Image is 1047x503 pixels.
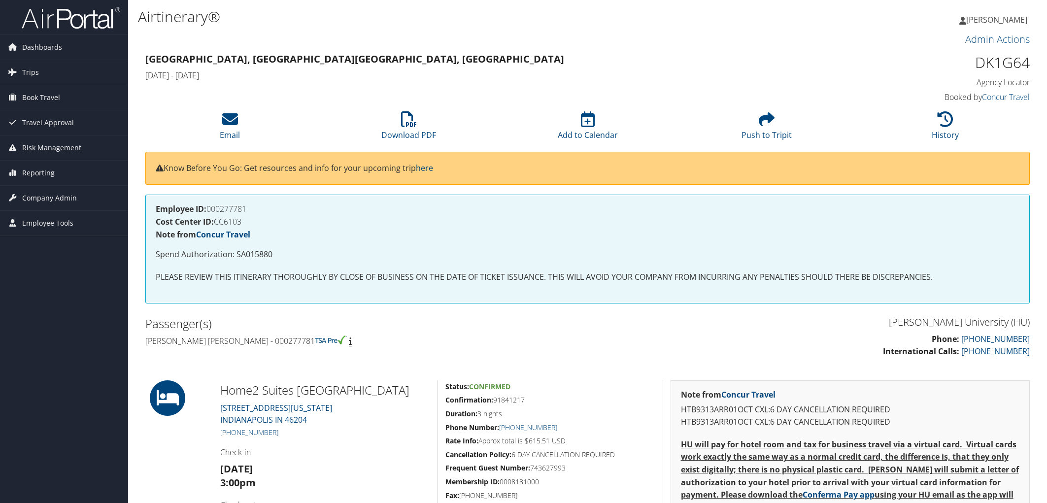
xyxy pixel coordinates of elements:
p: Spend Authorization: SA015880 [156,248,1019,261]
strong: Confirmation: [445,395,493,404]
a: Download PDF [381,117,436,140]
strong: Cancellation Policy: [445,450,511,459]
h5: 743627993 [445,463,655,473]
span: Employee Tools [22,211,73,235]
h5: 6 DAY CANCELLATION REQUIRED [445,450,655,460]
a: [PERSON_NAME] [959,5,1037,34]
h4: CC6103 [156,218,1019,226]
a: Concur Travel [982,92,1030,102]
h5: [PHONE_NUMBER] [445,491,655,501]
img: airportal-logo.png [22,6,120,30]
a: History [932,117,959,140]
p: PLEASE REVIEW THIS ITINERARY THOROUGHLY BY CLOSE OF BUSINESS ON THE DATE OF TICKET ISSUANCE. THIS... [156,271,1019,284]
a: [PHONE_NUMBER] [961,334,1030,344]
span: Trips [22,60,39,85]
h4: 000277781 [156,205,1019,213]
h4: Booked by [820,92,1030,102]
strong: Status: [445,382,469,391]
a: Add to Calendar [558,117,618,140]
p: HTB9313ARR01OCT CXL:6 DAY CANCELLATION REQUIRED HTB9313ARR01OCT CXL:6 DAY CANCELLATION REQUIRED [681,403,1019,429]
strong: Fax: [445,491,459,500]
a: Conferma Pay app [803,489,875,500]
strong: Phone Number: [445,423,499,432]
h1: Airtinerary® [138,6,738,27]
strong: Duration: [445,409,477,418]
a: Concur Travel [721,389,776,400]
a: Email [220,117,240,140]
img: tsa-precheck.png [315,335,347,344]
a: [STREET_ADDRESS][US_STATE]INDIANAPOLIS IN 46204 [220,402,332,425]
h3: [PERSON_NAME] University (HU) [595,315,1030,329]
span: Risk Management [22,135,81,160]
span: [PERSON_NAME] [966,14,1027,25]
span: Confirmed [469,382,510,391]
span: Company Admin [22,186,77,210]
h2: Passenger(s) [145,315,580,332]
strong: Phone: [932,334,959,344]
span: Dashboards [22,35,62,60]
strong: Note from [156,229,250,240]
strong: Rate Info: [445,436,478,445]
a: Concur Travel [196,229,250,240]
strong: Employee ID: [156,203,206,214]
h5: 0008181000 [445,477,655,487]
span: Travel Approval [22,110,74,135]
span: Reporting [22,161,55,185]
strong: [GEOGRAPHIC_DATA], [GEOGRAPHIC_DATA] [GEOGRAPHIC_DATA], [GEOGRAPHIC_DATA] [145,52,564,66]
strong: 3:00pm [220,476,256,489]
h4: [PERSON_NAME] [PERSON_NAME] - 000277781 [145,335,580,346]
strong: Cost Center ID: [156,216,214,227]
strong: [DATE] [220,462,253,475]
h5: Approx total is $615.51 USD [445,436,655,446]
a: Push to Tripit [742,117,792,140]
a: [PHONE_NUMBER] [220,428,278,437]
strong: International Calls: [883,346,959,357]
h1: DK1G64 [820,52,1030,73]
h5: 91841217 [445,395,655,405]
h4: [DATE] - [DATE] [145,70,805,81]
strong: Note from [681,389,776,400]
a: here [416,163,433,173]
p: Know Before You Go: Get resources and info for your upcoming trip [156,162,1019,175]
h4: Check-in [220,447,430,458]
a: [PHONE_NUMBER] [499,423,557,432]
span: Book Travel [22,85,60,110]
h4: Agency Locator [820,77,1030,88]
h2: Home2 Suites [GEOGRAPHIC_DATA] [220,382,430,399]
strong: Frequent Guest Number: [445,463,530,472]
a: Admin Actions [965,33,1030,46]
h5: 3 nights [445,409,655,419]
strong: Membership ID: [445,477,500,486]
a: [PHONE_NUMBER] [961,346,1030,357]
